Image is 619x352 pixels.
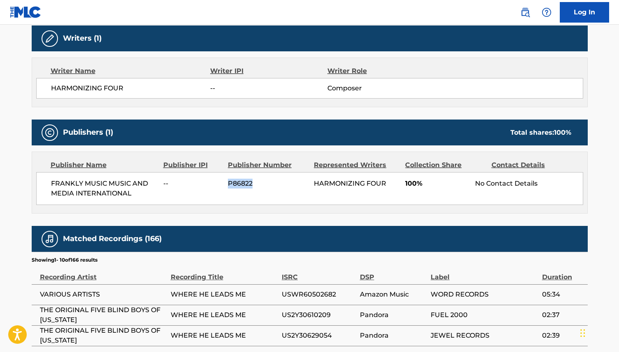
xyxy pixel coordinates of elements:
div: Total shares: [510,128,571,138]
span: VARIOUS ARTISTS [40,290,167,299]
div: DSP [360,264,427,282]
div: Collection Share [405,160,485,170]
span: Pandora [360,331,427,340]
span: -- [163,179,222,189]
span: 02:37 [542,310,584,320]
p: Showing 1 - 10 of 166 results [32,256,97,264]
span: Composer [327,83,434,93]
a: Public Search [517,4,533,21]
iframe: Chat Widget [578,313,619,352]
div: ISRC [282,264,356,282]
h5: Matched Recordings (166) [63,234,162,244]
a: Log In [560,2,609,23]
div: Publisher IPI [163,160,222,170]
span: FUEL 2000 [431,310,538,320]
span: US2Y30610209 [282,310,356,320]
span: FRANKLY MUSIC MUSIC AND MEDIA INTERNATIONAL [51,179,158,198]
div: Duration [542,264,584,282]
div: Publisher Name [51,160,157,170]
span: WHERE HE LEADS ME [171,310,278,320]
span: THE ORIGINAL FIVE BLIND BOYS OF [US_STATE] [40,326,167,345]
span: WHERE HE LEADS ME [171,331,278,340]
span: WORD RECORDS [431,290,538,299]
div: Contact Details [491,160,571,170]
span: WHERE HE LEADS ME [171,290,278,299]
img: Writers [45,34,55,44]
div: Writer Role [327,66,434,76]
span: Amazon Music [360,290,427,299]
span: HARMONIZING FOUR [51,83,211,93]
span: THE ORIGINAL FIVE BLIND BOYS OF [US_STATE] [40,305,167,325]
div: Publisher Number [228,160,308,170]
img: Matched Recordings [45,234,55,244]
div: Recording Title [171,264,278,282]
span: 100% [405,179,469,189]
h5: Writers (1) [63,34,102,43]
span: -- [210,83,327,93]
span: JEWEL RECORDS [431,331,538,340]
div: No Contact Details [475,179,582,189]
div: Help [538,4,555,21]
span: US2Y30629054 [282,331,356,340]
img: MLC Logo [10,6,42,18]
img: Publishers [45,128,55,138]
span: 05:34 [542,290,584,299]
img: search [520,7,530,17]
div: Represented Writers [314,160,399,170]
span: 02:39 [542,331,584,340]
div: Recording Artist [40,264,167,282]
img: help [542,7,552,17]
span: USWR60502682 [282,290,356,299]
div: Writer IPI [210,66,327,76]
h5: Publishers (1) [63,128,113,137]
span: P86822 [228,179,308,189]
div: Label [431,264,538,282]
div: Drag [580,321,585,345]
span: HARMONIZING FOUR [314,179,386,187]
span: Pandora [360,310,427,320]
div: Writer Name [51,66,211,76]
span: 100 % [554,129,571,136]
